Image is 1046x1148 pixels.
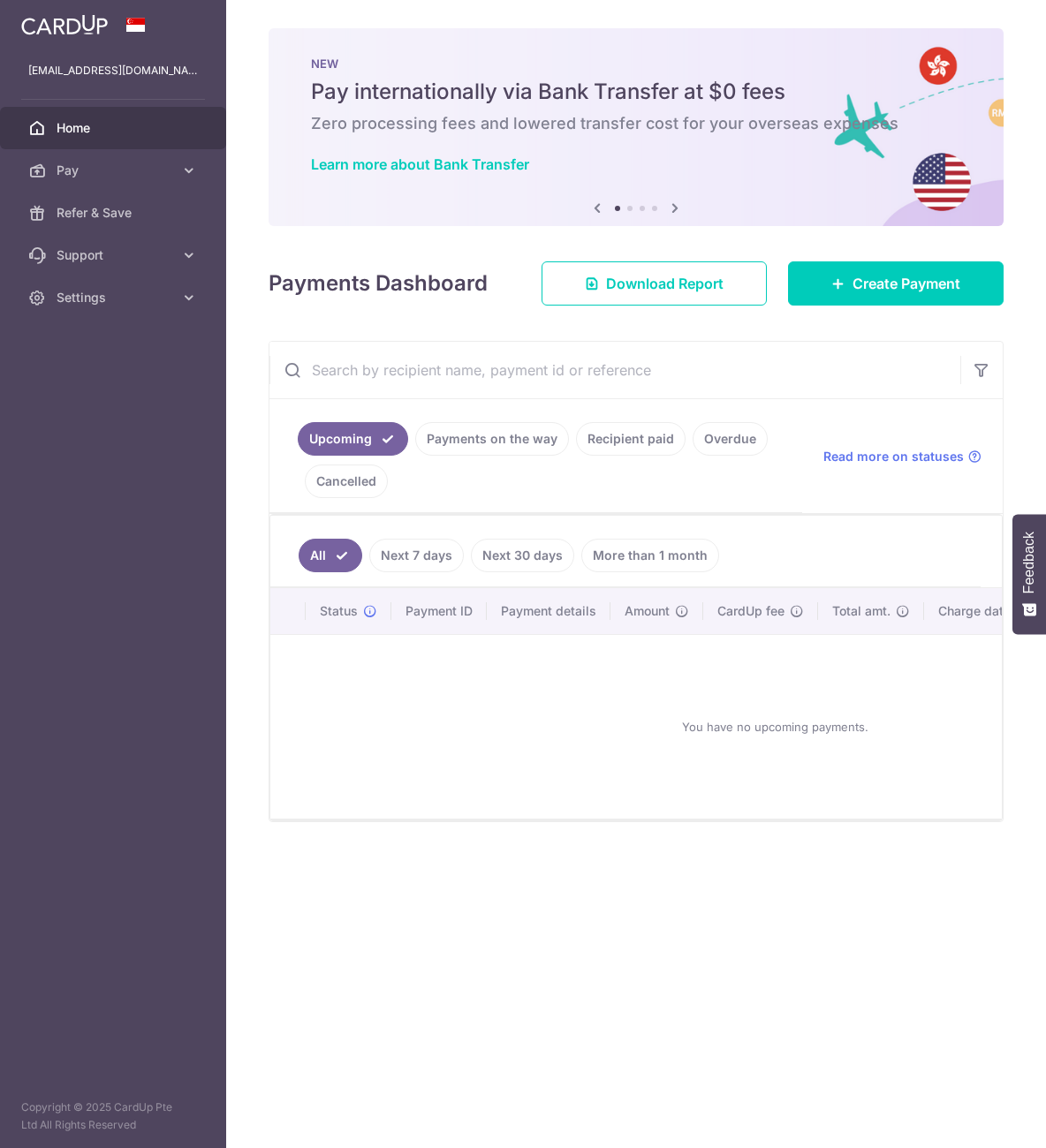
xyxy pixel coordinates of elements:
[625,602,670,620] span: Amount
[369,539,464,572] a: Next 7 days
[269,268,488,299] h4: Payments Dashboard
[471,539,574,572] a: Next 30 days
[57,289,173,306] span: Settings
[606,273,724,294] span: Download Report
[717,602,784,620] span: CardUp fee
[823,448,982,465] a: Read more on statuses
[311,78,961,106] h5: Pay internationally via Bank Transfer at $0 fees
[21,14,108,35] img: CardUp
[311,113,961,134] h6: Zero processing fees and lowered transfer cost for your overseas expenses
[576,422,686,456] a: Recipient paid
[788,261,1004,306] a: Create Payment
[693,422,768,456] a: Overdue
[57,119,173,137] span: Home
[269,28,1004,226] img: Bank transfer banner
[57,204,173,222] span: Refer & Save
[320,602,358,620] span: Status
[823,448,964,465] span: Read more on statuses
[415,422,569,456] a: Payments on the way
[581,539,719,572] a: More than 1 month
[938,602,1011,620] span: Charge date
[1012,514,1046,634] button: Feedback - Show survey
[311,57,961,71] p: NEW
[542,261,767,306] a: Download Report
[57,246,173,264] span: Support
[298,422,408,456] a: Upcoming
[391,588,487,634] th: Payment ID
[1021,532,1037,593] span: Feedback
[28,62,198,79] p: [EMAIL_ADDRESS][DOMAIN_NAME]
[57,162,173,179] span: Pay
[269,342,960,398] input: Search by recipient name, payment id or reference
[487,588,610,634] th: Payment details
[832,602,891,620] span: Total amt.
[853,273,960,294] span: Create Payment
[305,464,388,498] a: Cancelled
[299,539,362,572] a: All
[311,155,529,173] a: Learn more about Bank Transfer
